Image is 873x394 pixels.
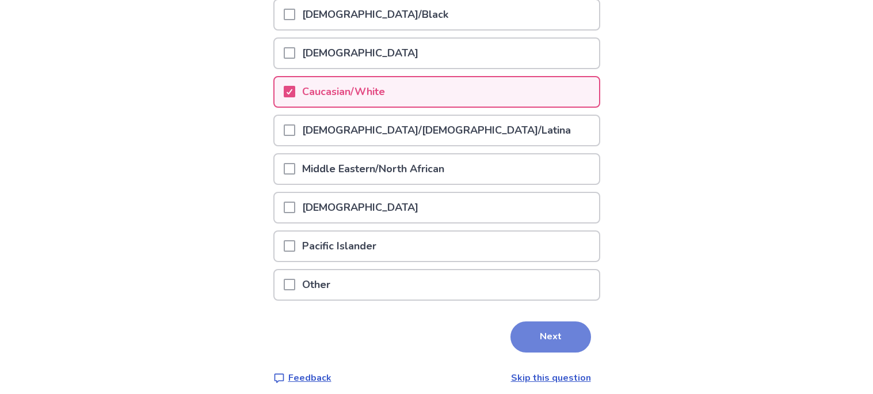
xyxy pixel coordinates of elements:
[295,39,425,68] p: [DEMOGRAPHIC_DATA]
[295,193,425,222] p: [DEMOGRAPHIC_DATA]
[288,371,331,385] p: Feedback
[510,321,591,353] button: Next
[511,372,591,384] a: Skip this question
[295,232,383,261] p: Pacific Islander
[295,116,578,145] p: [DEMOGRAPHIC_DATA]/[DEMOGRAPHIC_DATA]/Latina
[295,154,451,184] p: Middle Eastern/North African
[295,270,337,300] p: Other
[295,77,392,107] p: Caucasian/White
[273,371,331,385] a: Feedback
